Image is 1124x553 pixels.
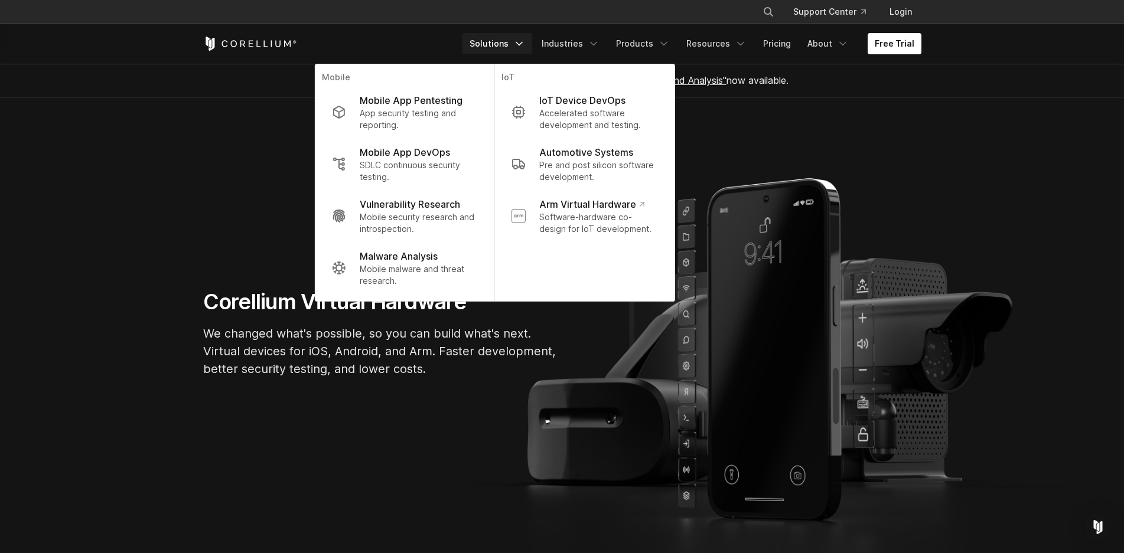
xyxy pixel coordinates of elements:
[462,33,921,54] div: Navigation Menu
[784,1,875,22] a: Support Center
[203,289,558,315] h1: Corellium Virtual Hardware
[758,1,779,22] button: Search
[322,242,487,294] a: Malware Analysis Mobile malware and threat research.
[322,138,487,190] a: Mobile App DevOps SDLC continuous security testing.
[322,71,487,86] p: Mobile
[360,263,477,287] p: Mobile malware and threat research.
[203,37,297,51] a: Corellium Home
[539,159,657,183] p: Pre and post silicon software development.
[679,33,754,54] a: Resources
[800,33,856,54] a: About
[539,93,625,107] p: IoT Device DevOps
[360,249,438,263] p: Malware Analysis
[360,145,450,159] p: Mobile App DevOps
[462,33,532,54] a: Solutions
[501,190,667,242] a: Arm Virtual Hardware Software-hardware co-design for IoT development.
[756,33,798,54] a: Pricing
[501,86,667,138] a: IoT Device DevOps Accelerated software development and testing.
[880,1,921,22] a: Login
[360,93,462,107] p: Mobile App Pentesting
[360,197,460,211] p: Vulnerability Research
[360,159,477,183] p: SDLC continuous security testing.
[539,211,657,235] p: Software-hardware co-design for IoT development.
[360,107,477,131] p: App security testing and reporting.
[748,1,921,22] div: Navigation Menu
[609,33,677,54] a: Products
[360,211,477,235] p: Mobile security research and introspection.
[535,33,607,54] a: Industries
[322,86,487,138] a: Mobile App Pentesting App security testing and reporting.
[501,138,667,190] a: Automotive Systems Pre and post silicon software development.
[539,197,644,211] p: Arm Virtual Hardware
[322,190,487,242] a: Vulnerability Research Mobile security research and introspection.
[501,71,667,86] p: IoT
[868,33,921,54] a: Free Trial
[203,325,558,378] p: We changed what's possible, so you can build what's next. Virtual devices for iOS, Android, and A...
[539,107,657,131] p: Accelerated software development and testing.
[1084,513,1112,541] div: Open Intercom Messenger
[539,145,633,159] p: Automotive Systems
